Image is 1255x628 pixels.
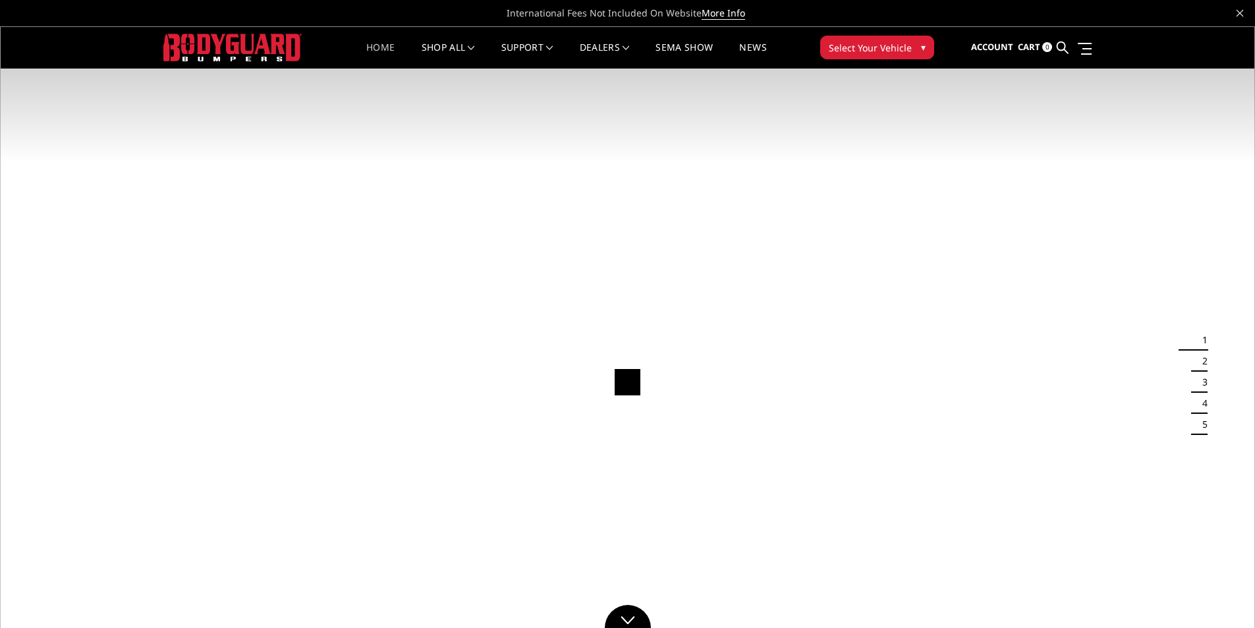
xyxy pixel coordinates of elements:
a: News [739,43,766,69]
button: 1 of 5 [1194,329,1208,351]
button: 2 of 5 [1194,351,1208,372]
a: More Info [702,7,745,20]
button: Select Your Vehicle [820,36,934,59]
button: 5 of 5 [1194,414,1208,435]
button: 4 of 5 [1194,393,1208,414]
a: Account [971,30,1013,65]
a: Dealers [580,43,630,69]
a: SEMA Show [655,43,713,69]
img: BODYGUARD BUMPERS [163,34,302,61]
a: Home [366,43,395,69]
a: shop all [422,43,475,69]
span: ▾ [921,40,926,54]
span: Select Your Vehicle [829,41,912,55]
button: 3 of 5 [1194,372,1208,393]
span: Cart [1018,41,1040,53]
span: 0 [1042,42,1052,52]
a: Support [501,43,553,69]
span: Account [971,41,1013,53]
a: Click to Down [605,605,651,628]
a: Cart 0 [1018,30,1052,65]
